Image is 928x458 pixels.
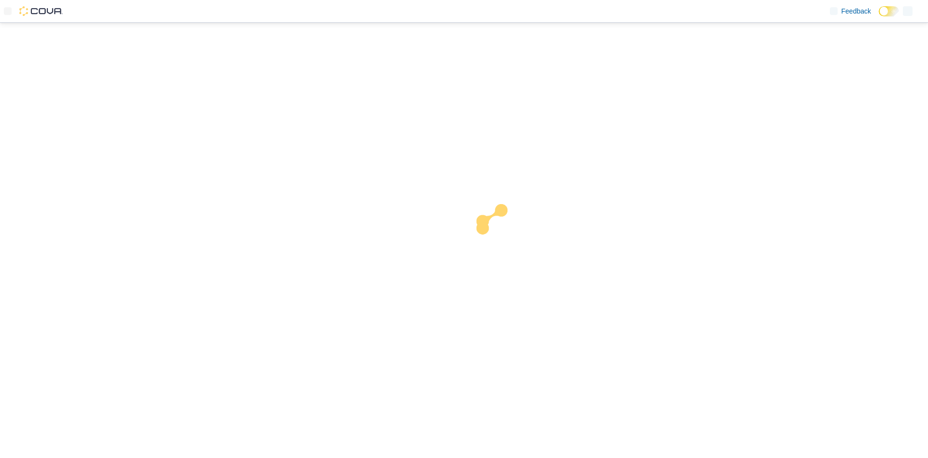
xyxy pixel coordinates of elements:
[464,197,536,269] img: cova-loader
[879,6,899,16] input: Dark Mode
[826,1,875,21] a: Feedback
[19,6,63,16] img: Cova
[841,6,871,16] span: Feedback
